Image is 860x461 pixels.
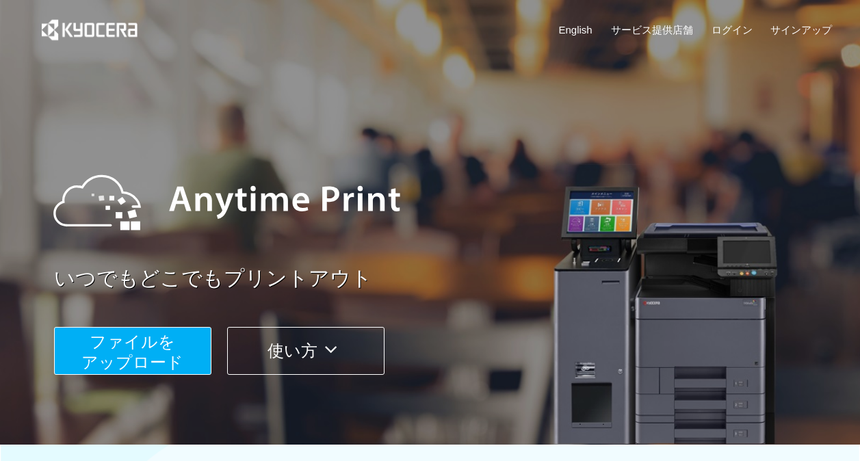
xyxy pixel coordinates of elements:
[227,327,385,375] button: 使い方
[81,332,183,371] span: ファイルを ​​アップロード
[559,23,592,37] a: English
[54,327,211,375] button: ファイルを​​アップロード
[712,23,753,37] a: ログイン
[611,23,693,37] a: サービス提供店舗
[54,264,841,293] a: いつでもどこでもプリントアウト
[770,23,832,37] a: サインアップ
